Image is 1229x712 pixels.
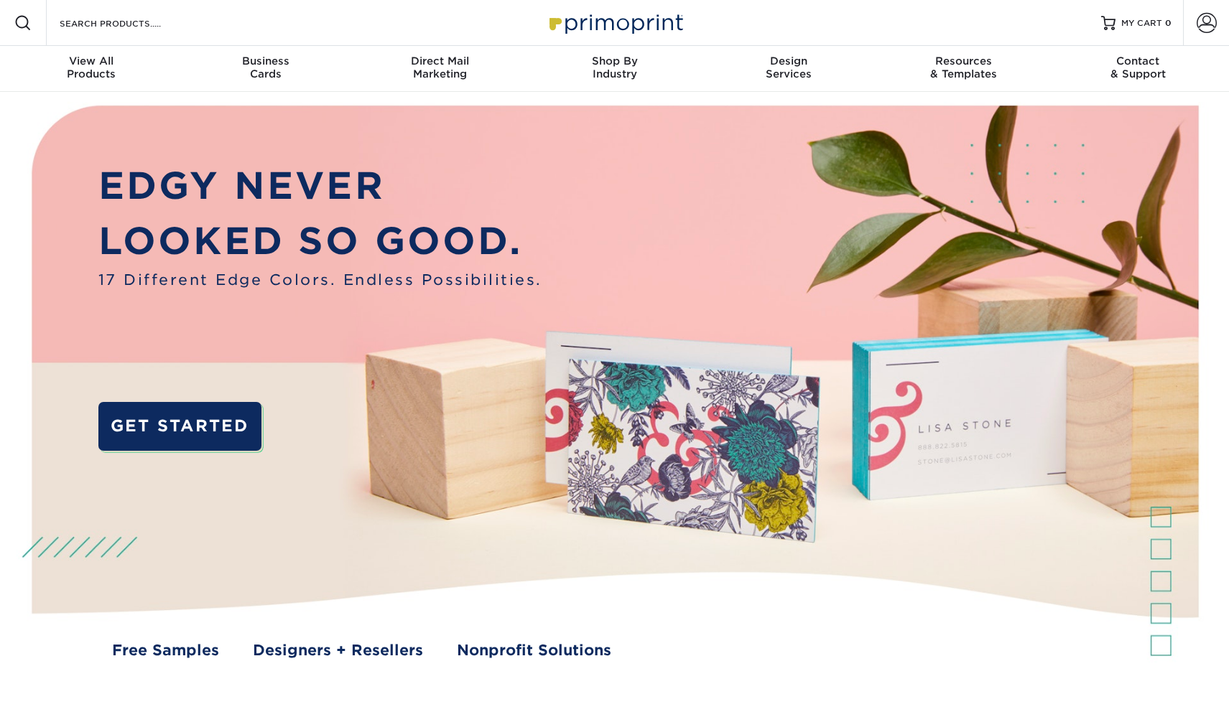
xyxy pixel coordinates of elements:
a: Free Samples [112,640,219,662]
span: View All [4,55,179,67]
div: Marketing [353,55,527,80]
a: Shop ByIndustry [527,46,702,92]
span: Direct Mail [353,55,527,67]
span: 17 Different Edge Colors. Endless Possibilities. [98,269,542,291]
a: Designers + Resellers [253,640,423,662]
p: LOOKED SO GOOD. [98,214,542,269]
div: Products [4,55,179,80]
a: GET STARTED [98,402,261,451]
p: EDGY NEVER [98,159,542,214]
div: & Support [1051,55,1225,80]
span: Contact [1051,55,1225,67]
a: Direct MailMarketing [353,46,527,92]
span: MY CART [1121,17,1162,29]
span: Shop By [527,55,702,67]
div: & Templates [876,55,1051,80]
div: Cards [178,55,353,80]
span: Design [702,55,876,67]
span: Business [178,55,353,67]
span: Resources [876,55,1051,67]
a: View AllProducts [4,46,179,92]
div: Services [702,55,876,80]
span: 0 [1165,18,1172,28]
div: Industry [527,55,702,80]
img: Primoprint [543,7,687,38]
a: DesignServices [702,46,876,92]
a: BusinessCards [178,46,353,92]
a: Contact& Support [1051,46,1225,92]
a: Nonprofit Solutions [457,640,611,662]
input: SEARCH PRODUCTS..... [58,14,198,32]
a: Resources& Templates [876,46,1051,92]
